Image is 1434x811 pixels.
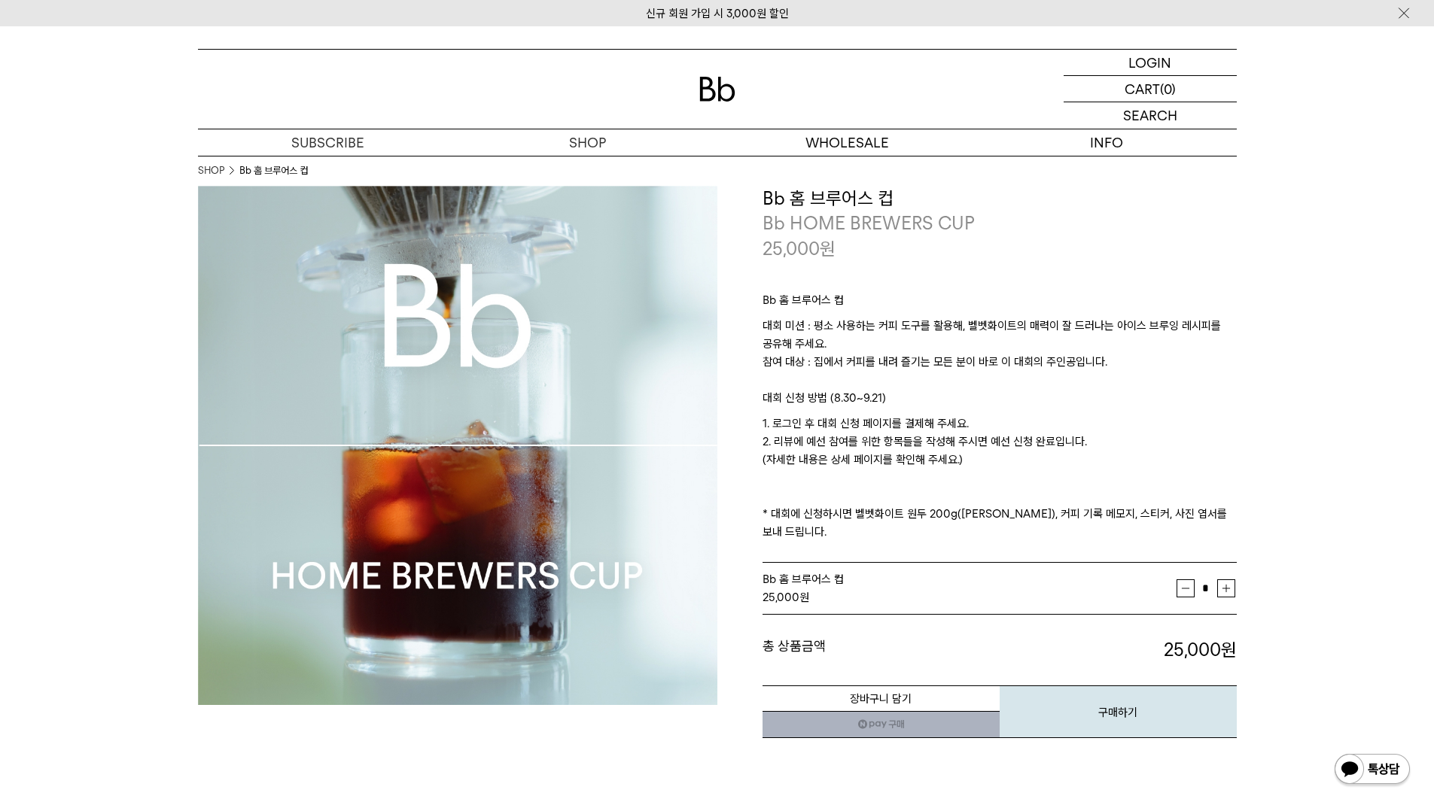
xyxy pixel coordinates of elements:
p: LOGIN [1128,50,1171,75]
a: SUBSCRIBE [198,129,458,156]
a: SHOP [458,129,717,156]
img: 로고 [699,77,735,102]
a: LOGIN [1064,50,1237,76]
a: CART (0) [1064,76,1237,102]
img: 카카오톡 채널 1:1 채팅 버튼 [1333,752,1411,788]
p: CART [1125,76,1160,102]
p: WHOLESALE [717,129,977,156]
p: SEARCH [1123,102,1177,129]
p: (0) [1160,76,1176,102]
p: INFO [977,129,1237,156]
a: 신규 회원 가입 시 3,000원 할인 [646,7,789,20]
